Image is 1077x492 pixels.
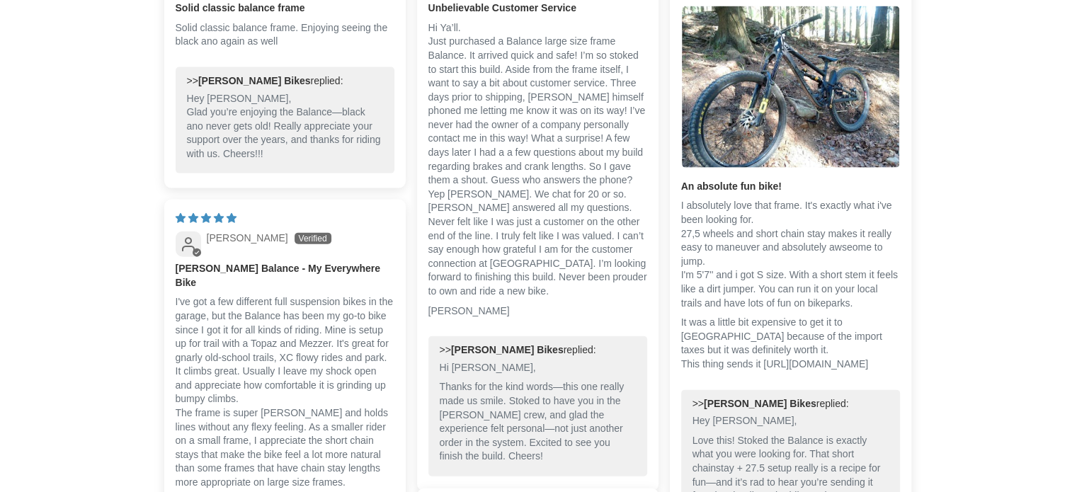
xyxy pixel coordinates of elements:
[704,398,816,409] b: [PERSON_NAME] Bikes
[207,232,288,244] span: [PERSON_NAME]
[428,1,647,16] b: Unbelievable Customer Service
[681,316,900,371] p: It was a little bit expensive to get it to [GEOGRAPHIC_DATA] because of the import taxes but it w...
[681,180,900,194] b: An absolute fun bike!
[681,199,900,310] p: I absolutely love that frame. It's exactly what i've been looking for. 27,5 wheels and short chai...
[681,6,900,168] a: Link to user picture 1
[451,344,564,355] b: [PERSON_NAME] Bikes
[693,397,889,411] div: >> replied:
[198,75,311,86] b: [PERSON_NAME] Bikes
[176,212,237,224] span: 5 star review
[440,380,636,464] p: Thanks for the kind words—this one really made us smile. Stoked to have you in the [PERSON_NAME] ...
[693,414,889,428] p: Hey [PERSON_NAME],
[176,262,394,290] b: [PERSON_NAME] Balance - My Everywhere Bike
[428,21,647,299] p: Hi Ya’ll. Just purchased a Balance large size frame Balance. It arrived quick and safe! I’m so st...
[440,343,636,357] div: >> replied:
[428,304,647,319] p: [PERSON_NAME]
[682,6,899,168] img: User picture
[440,361,636,375] p: Hi [PERSON_NAME],
[176,21,394,49] p: Solid classic balance frame. Enjoying seeing the black ano again as well
[187,92,383,161] p: Hey [PERSON_NAME], Glad you’re enjoying the Balance—black ano never gets old! Really appreciate y...
[187,74,383,88] div: >> replied:
[176,1,394,16] b: Solid classic balance frame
